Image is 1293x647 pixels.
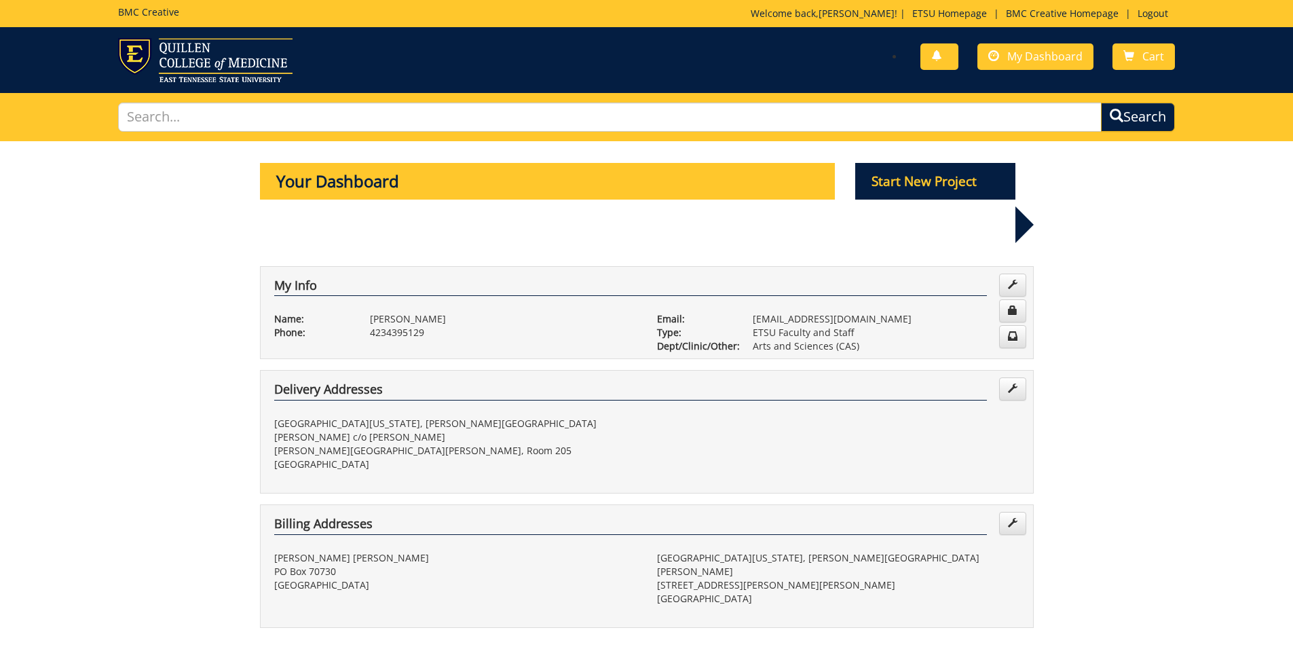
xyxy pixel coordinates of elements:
a: Change Password [999,299,1026,322]
p: Welcome back, ! | | | [751,7,1175,20]
a: Change Communication Preferences [999,325,1026,348]
p: [STREET_ADDRESS][PERSON_NAME][PERSON_NAME] [657,578,1019,592]
a: Cart [1112,43,1175,70]
p: [PERSON_NAME][GEOGRAPHIC_DATA][PERSON_NAME], Room 205 [274,444,637,458]
span: My Dashboard [1007,49,1083,64]
p: Email: [657,312,732,326]
p: [GEOGRAPHIC_DATA] [274,458,637,471]
p: Name: [274,312,350,326]
h4: My Info [274,279,987,297]
p: Start New Project [855,163,1015,200]
p: [GEOGRAPHIC_DATA][US_STATE], [PERSON_NAME][GEOGRAPHIC_DATA][PERSON_NAME] [657,551,1019,578]
span: Cart [1142,49,1164,64]
button: Search [1101,103,1175,132]
input: Search... [118,103,1102,132]
p: Phone: [274,326,350,339]
a: Start New Project [855,176,1015,189]
p: [EMAIL_ADDRESS][DOMAIN_NAME] [753,312,1019,326]
p: 4234395129 [370,326,637,339]
a: Edit Addresses [999,512,1026,535]
p: [GEOGRAPHIC_DATA][US_STATE], [PERSON_NAME][GEOGRAPHIC_DATA][PERSON_NAME] c/o [PERSON_NAME] [274,417,637,444]
p: [GEOGRAPHIC_DATA] [274,578,637,592]
p: [PERSON_NAME] [PERSON_NAME] [274,551,637,565]
p: Your Dashboard [260,163,836,200]
a: [PERSON_NAME] [819,7,895,20]
h4: Billing Addresses [274,517,987,535]
p: Dept/Clinic/Other: [657,339,732,353]
a: Logout [1131,7,1175,20]
p: [GEOGRAPHIC_DATA] [657,592,1019,606]
p: [PERSON_NAME] [370,312,637,326]
h5: BMC Creative [118,7,179,17]
p: ETSU Faculty and Staff [753,326,1019,339]
a: Edit Addresses [999,377,1026,401]
img: ETSU logo [118,38,293,82]
a: ETSU Homepage [905,7,994,20]
a: BMC Creative Homepage [999,7,1125,20]
p: Arts and Sciences (CAS) [753,339,1019,353]
p: PO Box 70730 [274,565,637,578]
a: My Dashboard [977,43,1093,70]
p: Type: [657,326,732,339]
h4: Delivery Addresses [274,383,987,401]
a: Edit Info [999,274,1026,297]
